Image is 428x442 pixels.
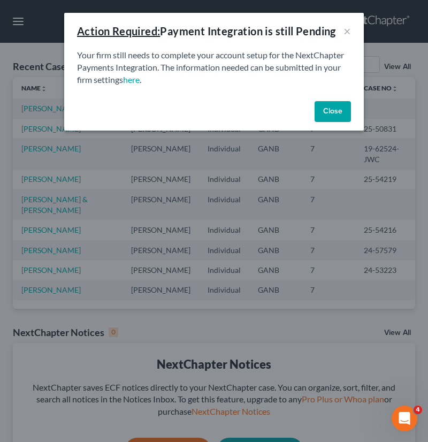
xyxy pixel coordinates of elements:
u: Action Required: [77,25,160,37]
a: here [123,74,140,85]
span: 4 [414,406,422,414]
iframe: Intercom live chat [392,406,417,431]
button: Close [315,101,351,123]
p: Your firm still needs to complete your account setup for the NextChapter Payments Integration. Th... [77,49,351,86]
div: Payment Integration is still Pending [77,24,336,39]
button: × [343,25,351,37]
